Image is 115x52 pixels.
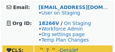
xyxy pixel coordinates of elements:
a: User on Staging [41,10,80,16]
a: Temp Plan Changes [41,37,89,43]
a: On Staging [64,20,91,26]
a: Workforce Admin [41,26,83,32]
strong: Org ID: [12,20,32,26]
span: • • • [38,26,89,43]
strong: Email: [13,5,30,10]
a: 18266V [38,20,59,26]
strong: / [61,20,62,26]
a: Org settings page [41,32,85,37]
span: • [38,10,80,16]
